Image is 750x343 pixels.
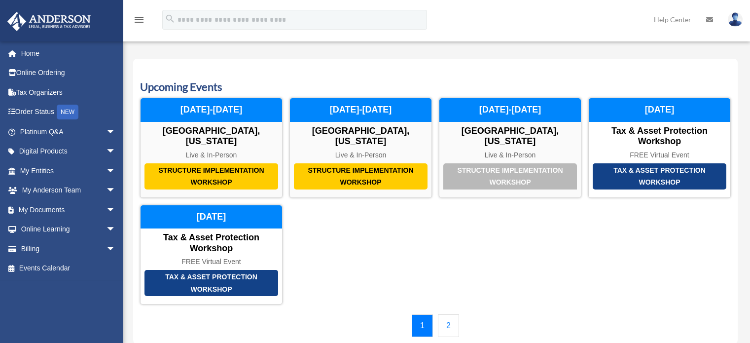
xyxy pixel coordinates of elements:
[439,151,581,159] div: Live & In-Person
[439,126,581,147] div: [GEOGRAPHIC_DATA], [US_STATE]
[7,63,131,83] a: Online Ordering
[144,270,278,296] div: Tax & Asset Protection Workshop
[593,163,726,190] div: Tax & Asset Protection Workshop
[589,151,730,159] div: FREE Virtual Event
[141,151,282,159] div: Live & In-Person
[412,314,433,337] a: 1
[439,98,581,197] a: Structure Implementation Workshop [GEOGRAPHIC_DATA], [US_STATE] Live & In-Person [DATE]-[DATE]
[144,163,278,190] div: Structure Implementation Workshop
[7,200,131,220] a: My Documentsarrow_drop_down
[133,14,145,26] i: menu
[141,258,282,266] div: FREE Virtual Event
[7,102,131,122] a: Order StatusNEW
[106,220,126,240] span: arrow_drop_down
[588,98,731,197] a: Tax & Asset Protection Workshop Tax & Asset Protection Workshop FREE Virtual Event [DATE]
[7,43,131,63] a: Home
[140,205,283,305] a: Tax & Asset Protection Workshop Tax & Asset Protection Workshop FREE Virtual Event [DATE]
[165,13,176,24] i: search
[141,205,282,229] div: [DATE]
[133,17,145,26] a: menu
[438,314,459,337] a: 2
[7,122,131,142] a: Platinum Q&Aarrow_drop_down
[106,239,126,259] span: arrow_drop_down
[141,232,282,254] div: Tax & Asset Protection Workshop
[57,105,78,119] div: NEW
[140,79,731,95] h3: Upcoming Events
[106,122,126,142] span: arrow_drop_down
[289,98,432,197] a: Structure Implementation Workshop [GEOGRAPHIC_DATA], [US_STATE] Live & In-Person [DATE]-[DATE]
[7,82,131,102] a: Tax Organizers
[4,12,94,31] img: Anderson Advisors Platinum Portal
[7,220,131,239] a: Online Learningarrow_drop_down
[7,161,131,181] a: My Entitiesarrow_drop_down
[589,126,730,147] div: Tax & Asset Protection Workshop
[290,151,431,159] div: Live & In-Person
[294,163,428,190] div: Structure Implementation Workshop
[7,181,131,200] a: My Anderson Teamarrow_drop_down
[106,200,126,220] span: arrow_drop_down
[7,142,131,161] a: Digital Productsarrow_drop_down
[141,126,282,147] div: [GEOGRAPHIC_DATA], [US_STATE]
[7,259,126,278] a: Events Calendar
[728,12,743,27] img: User Pic
[106,142,126,162] span: arrow_drop_down
[589,98,730,122] div: [DATE]
[106,161,126,181] span: arrow_drop_down
[7,239,131,259] a: Billingarrow_drop_down
[140,98,283,197] a: Structure Implementation Workshop [GEOGRAPHIC_DATA], [US_STATE] Live & In-Person [DATE]-[DATE]
[439,98,581,122] div: [DATE]-[DATE]
[290,126,431,147] div: [GEOGRAPHIC_DATA], [US_STATE]
[443,163,577,190] div: Structure Implementation Workshop
[141,98,282,122] div: [DATE]-[DATE]
[106,181,126,201] span: arrow_drop_down
[290,98,431,122] div: [DATE]-[DATE]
